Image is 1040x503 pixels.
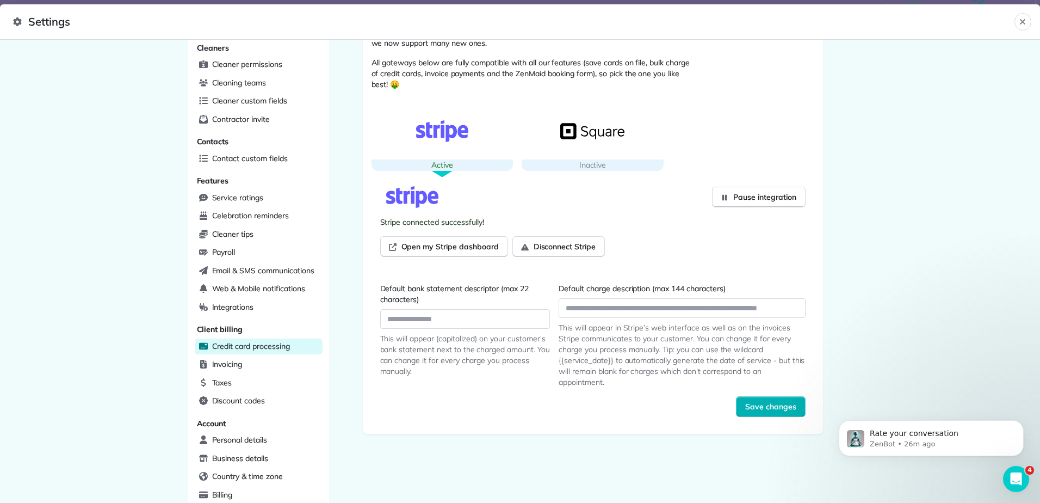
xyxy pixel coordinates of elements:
[1003,466,1029,492] iframe: Intercom live chat
[534,241,596,252] span: Disconnect Stripe
[212,95,287,106] span: Cleaner custom fields
[212,229,254,240] span: Cleaner tips
[212,453,268,464] span: Business details
[559,283,805,294] label: Default charge description (max 144 characters)
[401,241,499,252] span: Open my Stripe dashboard
[559,322,805,388] span: This will appear in Stripe’s web interface as well as on the invoices Stripe communicates to your...
[195,226,323,243] a: Cleaner tips
[197,43,230,53] span: Cleaners
[380,236,508,257] a: Open my Stripe dashboard
[197,419,226,428] span: Account
[745,401,796,412] span: Save changes
[431,160,453,170] span: Active
[1014,13,1031,30] button: Close
[212,395,265,406] span: Discount codes
[195,263,323,279] a: Email & SMS communications
[560,120,624,142] img: Square
[197,176,229,186] span: Features
[212,489,233,500] span: Billing
[195,281,323,297] a: Web & Mobile notifications
[380,186,444,208] img: Stripe
[195,375,323,391] a: Taxes
[195,432,323,449] a: Personal details
[195,190,323,206] a: Service ratings
[410,120,474,142] img: Stripe
[195,208,323,224] a: Celebration reminders
[212,153,288,164] span: Contact custom fields
[195,393,323,409] a: Discount codes
[212,192,263,203] span: Service ratings
[579,160,606,170] span: Inactive
[712,187,805,207] button: Pause integration
[212,283,305,294] span: Web & Mobile notifications
[512,236,605,257] button: Disconnect Stripe
[212,434,267,445] span: Personal details
[195,357,323,373] a: Invoicing
[212,114,270,125] span: Contractor invite
[212,359,243,370] span: Invoicing
[212,377,232,388] span: Taxes
[212,265,314,276] span: Email & SMS communications
[195,339,323,355] a: Credit card processing
[380,217,806,228] p: Stripe connected successfully!
[212,341,290,352] span: Credit card processing
[195,112,323,128] a: Contractor invite
[195,299,323,316] a: Integrations
[197,137,229,146] span: Contacts
[195,469,323,485] a: Country & time zone
[380,283,550,305] label: Default bank statement descriptor (max 22 characters)
[13,13,1014,30] span: Settings
[195,151,323,167] a: Contact custom fields
[372,57,698,90] p: All gateways below are fully compatible with all our features (save cards on file, bulk charge of...
[212,59,282,70] span: Cleaner permissions
[212,471,283,482] span: Country & time zone
[212,302,254,312] span: Integrations
[736,396,806,417] button: Save changes
[822,397,1040,474] iframe: Intercom notifications message
[1025,466,1034,475] span: 4
[733,192,796,203] span: Pause integration
[195,93,323,109] a: Cleaner custom fields
[380,333,550,377] span: This will appear (capitalized) on your customer's bank statement next to the charged amount. You ...
[197,324,243,334] span: Client billing
[212,210,289,221] span: Celebration reminders
[195,244,323,261] a: Payroll
[212,77,266,88] span: Cleaning teams
[212,247,236,257] span: Payroll
[195,451,323,467] a: Business details
[195,57,323,73] a: Cleaner permissions
[195,75,323,91] a: Cleaning teams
